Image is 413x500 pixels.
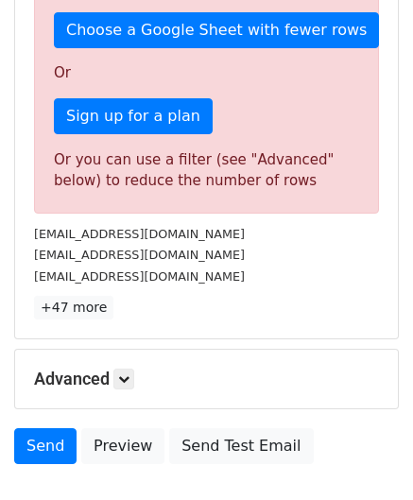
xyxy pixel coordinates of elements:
a: Send Test Email [169,428,313,464]
a: Choose a Google Sheet with fewer rows [54,12,379,48]
small: [EMAIL_ADDRESS][DOMAIN_NAME] [34,269,245,284]
p: Or [54,63,359,83]
div: Or you can use a filter (see "Advanced" below) to reduce the number of rows [54,149,359,192]
a: Preview [81,428,164,464]
iframe: Chat Widget [318,409,413,500]
h5: Advanced [34,369,379,389]
small: [EMAIL_ADDRESS][DOMAIN_NAME] [34,227,245,241]
a: Sign up for a plan [54,98,213,134]
small: [EMAIL_ADDRESS][DOMAIN_NAME] [34,248,245,262]
a: +47 more [34,296,113,319]
a: Send [14,428,77,464]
